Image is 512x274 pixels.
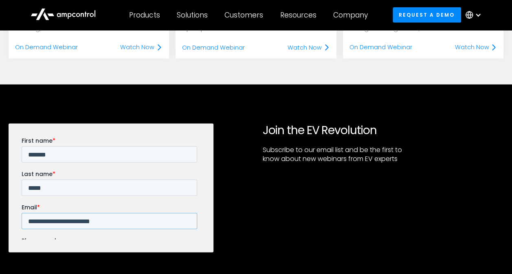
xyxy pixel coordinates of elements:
a: Request a demo [393,7,461,22]
div: Watch Now [120,43,154,52]
div: Products [129,11,160,20]
div: On Demand Webinar [182,43,245,52]
h2: Join the EV Revolution [263,124,504,137]
a: Watch Now [455,43,497,52]
p: Subscribe to our email list and be the first to know about new webinars from EV experts [263,146,407,164]
div: Customers [224,11,263,20]
iframe: Form 0 [22,137,200,239]
div: On Demand Webinar [349,43,412,52]
div: Resources [280,11,316,20]
a: Watch Now [288,43,330,52]
div: Watch Now [288,43,322,52]
div: Company [333,11,368,20]
div: Solutions [177,11,208,20]
div: Watch Now [455,43,489,52]
div: On Demand Webinar [15,43,78,52]
a: Watch Now [120,43,163,52]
